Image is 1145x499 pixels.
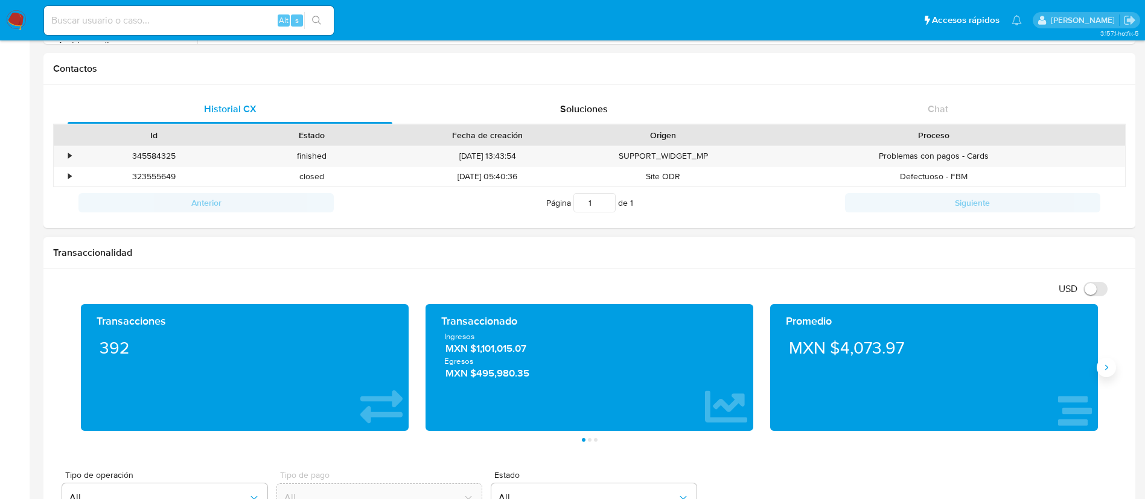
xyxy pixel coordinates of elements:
[400,129,576,141] div: Fecha de creación
[560,102,608,116] span: Soluciones
[932,14,1000,27] span: Accesos rápidos
[304,12,329,29] button: search-icon
[630,197,633,209] span: 1
[1051,14,1119,26] p: alicia.aldreteperez@mercadolibre.com.mx
[1123,14,1136,27] a: Salir
[1012,15,1022,25] a: Notificaciones
[83,129,225,141] div: Id
[742,146,1125,166] div: Problemas con pagos - Cards
[68,150,71,162] div: •
[233,167,391,186] div: closed
[584,146,742,166] div: SUPPORT_WIDGET_MP
[233,146,391,166] div: finished
[53,63,1126,75] h1: Contactos
[279,14,289,26] span: Alt
[928,102,948,116] span: Chat
[1100,28,1139,38] span: 3.157.1-hotfix-5
[742,167,1125,186] div: Defectuoso - FBM
[44,13,334,28] input: Buscar usuario o caso...
[204,102,257,116] span: Historial CX
[241,129,383,141] div: Estado
[546,193,633,212] span: Página de
[391,167,584,186] div: [DATE] 05:40:36
[751,129,1117,141] div: Proceso
[78,193,334,212] button: Anterior
[593,129,734,141] div: Origen
[391,146,584,166] div: [DATE] 13:43:54
[295,14,299,26] span: s
[845,193,1100,212] button: Siguiente
[584,167,742,186] div: Site ODR
[75,167,233,186] div: 323555649
[53,247,1126,259] h1: Transaccionalidad
[75,146,233,166] div: 345584325
[68,171,71,182] div: •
